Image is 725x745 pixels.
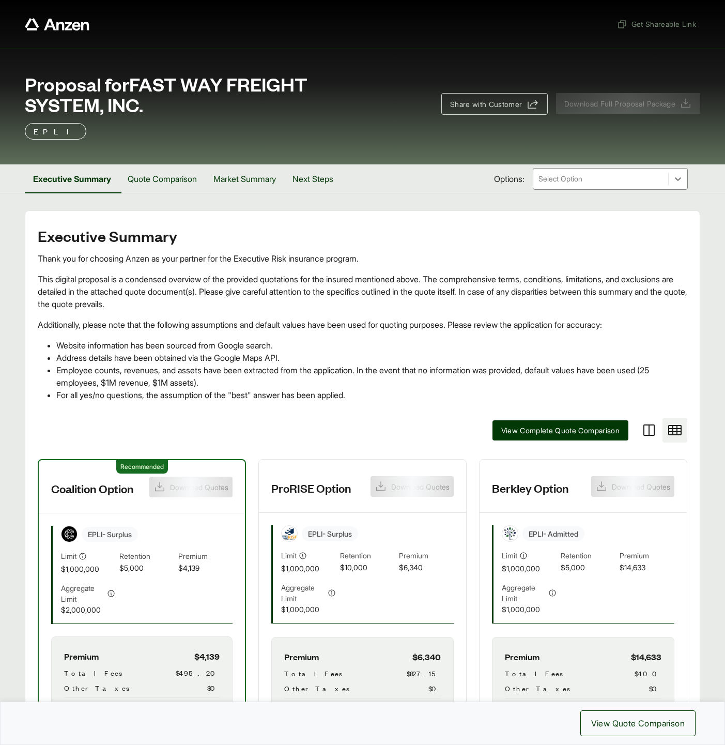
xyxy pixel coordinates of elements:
span: Other Taxes [64,682,129,693]
span: $5,000 [119,562,174,574]
span: Premium [399,550,454,562]
h3: Coalition Option [51,481,134,496]
span: $1,000,000 [502,604,557,615]
span: Retention [119,551,174,562]
span: Get Shareable Link [617,19,696,29]
button: Executive Summary [25,164,119,193]
span: $0 [649,683,661,694]
span: Other Taxes [284,683,349,694]
span: Retention [340,550,395,562]
span: Download Full Proposal Package [564,98,676,109]
span: $495.20 [176,667,220,678]
img: Coalition [61,526,77,542]
span: $1,000,000 [502,563,557,574]
span: Limit [61,551,76,561]
p: This digital proposal is a condensed overview of the provided quotations for the insured mentione... [38,273,687,310]
span: $2,000,000 [61,604,115,615]
span: Share with Customer [450,99,522,110]
span: $827.15 [407,668,441,679]
button: Next Steps [284,164,342,193]
span: Aggregate Limit [502,582,546,604]
span: EPLI - Admitted [522,526,584,541]
span: EPLI - Surplus [82,527,138,542]
li: For all yes/no questions, the assumption of the "best" answer has been applied. [56,389,687,401]
li: Address details have been obtained via the Google Maps API. [56,352,687,364]
h3: Berkley Option [492,480,569,496]
span: Options: [494,173,525,185]
h2: Executive Summary [38,227,687,244]
h3: ProRISE Option [271,480,351,496]
span: $4,139 [194,649,220,663]
span: Premium [64,649,99,663]
span: Total Fees [284,668,342,679]
span: Premium [178,551,233,562]
span: $6,340 [399,562,454,574]
img: Berkley Management Protection [502,526,518,541]
span: $6,340 [412,650,441,664]
span: Total Fees [505,668,563,679]
button: Share with Customer [441,93,548,115]
button: View Quote Comparison [580,710,696,736]
span: Retention [561,550,615,562]
p: Additionally, please note that the following assumptions and default values have been used for qu... [38,318,687,331]
li: Website information has been sourced from Google search. [56,339,687,352]
span: $14,633 [631,650,661,664]
span: $0 [207,682,220,693]
button: Market Summary [205,164,284,193]
span: $0 [428,683,441,694]
button: View Complete Quote Comparison [492,420,629,440]
img: proRise Insurance Services LLC [282,526,297,541]
span: Premium [505,650,539,664]
li: Employee counts, revenues, and assets have been extracted from the application. In the event that... [56,364,687,389]
p: Thank you for choosing Anzen as your partner for the Executive Risk insurance program. [38,252,687,265]
span: View Complete Quote Comparison [501,425,620,436]
span: $400 [635,668,661,679]
a: Anzen website [25,18,89,31]
span: Limit [502,550,517,561]
span: $1,000,000 [281,604,336,615]
button: Get Shareable Link [613,14,700,34]
span: $5,000 [561,562,615,574]
span: $4,139 [178,562,233,574]
span: EPLI - Surplus [302,526,358,541]
span: $1,000,000 [61,564,115,574]
span: $10,000 [340,562,395,574]
p: EPLI [34,125,78,138]
span: Premium [620,550,674,562]
button: Quote Comparison [119,164,205,193]
span: Proposal for FAST WAY FREIGHT SYSTEM, INC. [25,73,429,115]
span: Aggregate Limit [61,583,105,604]
span: Aggregate Limit [281,582,326,604]
span: $1,000,000 [281,563,336,574]
span: Limit [281,550,297,561]
span: View Quote Comparison [591,717,685,729]
span: Total Fees [64,667,122,678]
span: Premium [284,650,319,664]
span: Other Taxes [505,683,570,694]
span: $14,633 [620,562,674,574]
